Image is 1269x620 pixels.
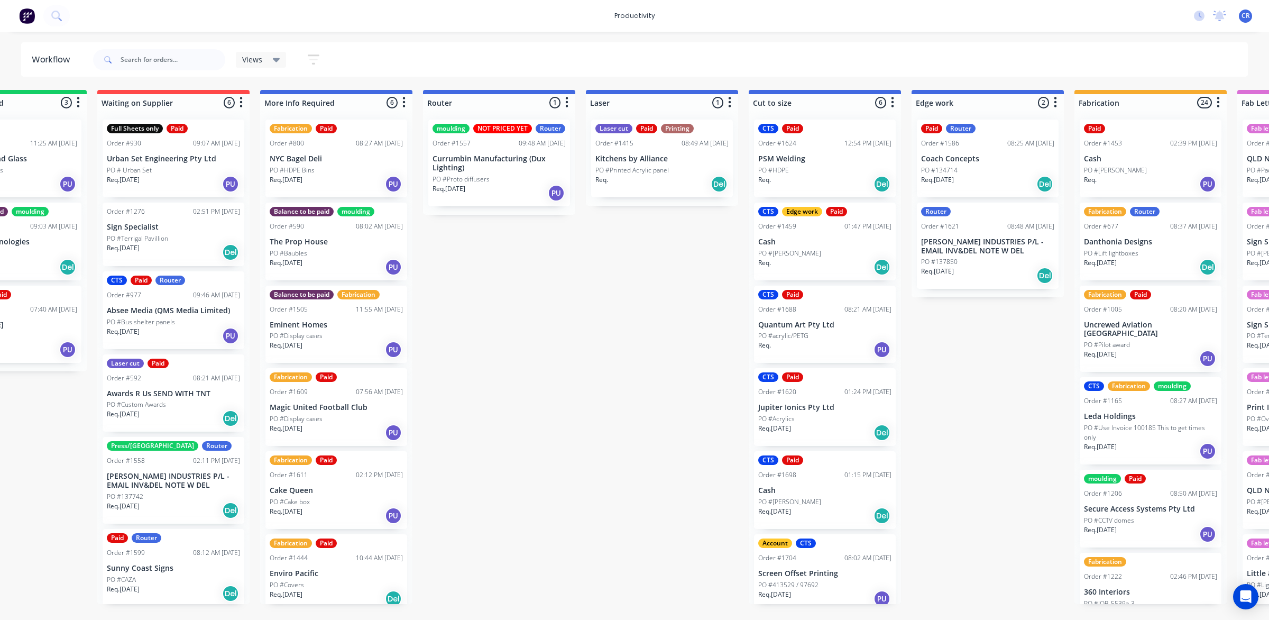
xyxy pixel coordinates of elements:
[1080,286,1221,372] div: FabricationPaidOrder #100508:20 AM [DATE]Uncrewed Aviation [GEOGRAPHIC_DATA]PO #Pilot awardReq.[D...
[1084,175,1097,185] p: Req.
[782,372,803,382] div: Paid
[1233,584,1258,609] div: Open Intercom Messenger
[873,507,890,524] div: Del
[758,580,819,590] p: PO #413529 / 97692
[270,424,302,433] p: Req. [DATE]
[873,590,890,607] div: PU
[193,456,240,466] div: 02:11 PM [DATE]
[270,222,304,231] div: Order #590
[155,276,185,285] div: Router
[433,175,490,184] p: PO #Proto diffusers
[758,590,791,599] p: Req. [DATE]
[428,120,570,206] div: mouldingNOT PRICED YETRouterOrder #155709:48 AM [DATE]Currumbin Manufacturing (Dux Lighting)PO #P...
[1084,124,1105,133] div: Paid
[167,124,188,133] div: Paid
[270,497,310,507] p: PO #Cake box
[782,290,803,299] div: Paid
[758,539,792,548] div: Account
[758,305,796,314] div: Order #1688
[222,244,239,261] div: Del
[433,124,470,133] div: moulding
[1242,11,1250,21] span: CR
[758,553,796,563] div: Order #1704
[433,184,465,194] p: Req. [DATE]
[754,120,896,197] div: CTSPaidOrder #162412:54 PM [DATE]PSM WeldingPO #HDPEReq.Del
[754,534,896,612] div: AccountCTSOrder #170408:02 AM [DATE]Screen Offset PrintingPO #413529 / 97692Req.[DATE]PU
[270,414,323,424] p: PO #Display cases
[107,409,140,419] p: Req. [DATE]
[1170,396,1217,406] div: 08:27 AM [DATE]
[316,539,337,548] div: Paid
[1170,139,1217,148] div: 02:39 PM [DATE]
[758,139,796,148] div: Order #1624
[1007,222,1054,231] div: 08:48 AM [DATE]
[873,176,890,193] div: Del
[826,207,847,216] div: Paid
[385,424,402,441] div: PU
[595,139,633,148] div: Order #1415
[356,305,403,314] div: 11:55 AM [DATE]
[1084,442,1117,452] p: Req. [DATE]
[103,354,244,432] div: Laser cutPaidOrder #59208:21 AM [DATE]Awards R Us SEND WITH TNTPO #Custom AwardsReq.[DATE]Del
[758,238,891,247] p: Cash
[782,207,822,216] div: Edge work
[844,387,891,397] div: 01:24 PM [DATE]
[1036,267,1053,284] div: Del
[270,590,302,599] p: Req. [DATE]
[1080,377,1221,464] div: CTSFabricationmouldingOrder #116508:27 AM [DATE]Leda HoldingsPO #Use Invoice 100185 This to get t...
[1084,557,1126,567] div: Fabrication
[844,470,891,480] div: 01:15 PM [DATE]
[921,124,942,133] div: Paid
[193,139,240,148] div: 09:07 AM [DATE]
[385,176,402,193] div: PU
[222,327,239,344] div: PU
[107,492,143,502] p: PO #137742
[107,207,145,216] div: Order #1276
[844,305,891,314] div: 08:21 AM [DATE]
[202,441,232,451] div: Router
[1084,412,1217,421] p: Leda Holdings
[107,502,140,511] p: Req. [DATE]
[59,341,76,358] div: PU
[222,410,239,427] div: Del
[107,585,140,594] p: Req. [DATE]
[1084,340,1130,350] p: PO #Pilot award
[385,341,402,358] div: PU
[595,124,632,133] div: Laser cut
[385,590,402,607] div: Del
[107,243,140,253] p: Req. [DATE]
[107,533,128,543] div: Paid
[1080,120,1221,197] div: PaidOrder #145302:39 PM [DATE]CashPO #[PERSON_NAME]Req.PU
[265,368,407,446] div: FabricationPaidOrder #160907:56 AM [DATE]Magic United Football ClubPO #Display casesReq.[DATE]PU
[265,203,407,280] div: Balance to be paidmouldingOrder #59008:02 AM [DATE]The Prop HousePO #BaublesReq.[DATE]PU
[1170,572,1217,581] div: 02:46 PM [DATE]
[1084,207,1126,216] div: Fabrication
[270,249,307,258] p: PO #Baubles
[595,166,669,175] p: PO #Printed Acrylic panel
[1084,139,1122,148] div: Order #1453
[1170,222,1217,231] div: 08:37 AM [DATE]
[758,175,771,185] p: Req.
[107,441,198,451] div: Press/[GEOGRAPHIC_DATA]
[758,470,796,480] div: Order #1698
[921,238,1054,256] p: [PERSON_NAME] INDUSTRIES P/L - EMAIL INV&DEL NOTE W DEL
[1084,525,1117,535] p: Req. [DATE]
[107,306,240,315] p: Absee Media (QMS Media Limited)
[1084,572,1122,581] div: Order #1222
[107,124,163,133] div: Full Sheets only
[103,120,244,197] div: Full Sheets onlyPaidOrder #93009:07 AM [DATE]Urban Set Engineering Pty LtdPO # Urban SetReq.[DATE]PU
[1130,207,1160,216] div: Router
[193,207,240,216] div: 02:51 PM [DATE]
[270,175,302,185] p: Req. [DATE]
[356,470,403,480] div: 02:12 PM [DATE]
[1084,154,1217,163] p: Cash
[270,341,302,350] p: Req. [DATE]
[107,472,240,490] p: [PERSON_NAME] INDUSTRIES P/L - EMAIL INV&DEL NOTE W DEL
[356,222,403,231] div: 08:02 AM [DATE]
[473,124,532,133] div: NOT PRICED YET
[758,166,789,175] p: PO #HDPE
[844,139,891,148] div: 12:54 PM [DATE]
[873,424,890,441] div: Del
[270,507,302,516] p: Req. [DATE]
[148,359,169,368] div: Paid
